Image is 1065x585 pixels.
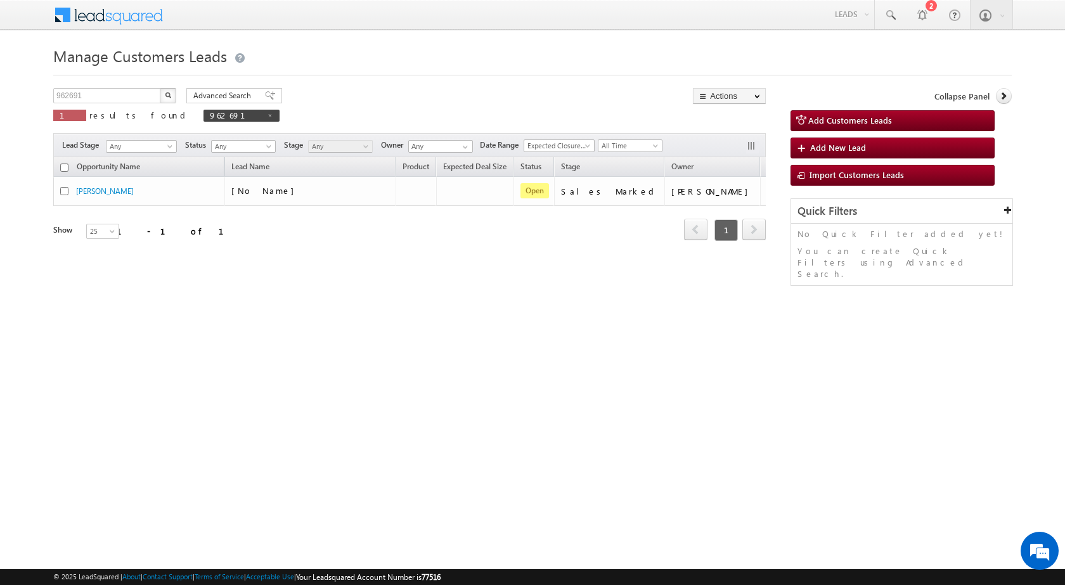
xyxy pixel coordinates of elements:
[514,160,548,176] a: Status
[212,141,272,152] span: Any
[443,162,507,171] span: Expected Deal Size
[671,186,754,197] div: [PERSON_NAME]
[195,572,244,581] a: Terms of Service
[106,141,172,152] span: Any
[520,183,549,198] span: Open
[797,245,1006,280] p: You can create Quick Filters using Advanced Search.
[60,164,68,172] input: Check all records
[810,142,866,153] span: Add New Lead
[210,110,261,120] span: 962691
[684,220,707,240] a: prev
[598,139,662,152] a: All Time
[53,46,227,66] span: Manage Customers Leads
[284,139,308,151] span: Stage
[87,226,120,237] span: 25
[308,140,373,153] a: Any
[309,141,369,152] span: Any
[797,228,1006,240] p: No Quick Filter added yet!
[70,160,146,176] a: Opportunity Name
[456,141,472,153] a: Show All Items
[524,140,590,151] span: Expected Closure Date
[62,139,104,151] span: Lead Stage
[422,572,441,582] span: 77516
[808,115,892,125] span: Add Customers Leads
[122,572,141,581] a: About
[791,199,1012,224] div: Quick Filters
[714,219,738,241] span: 1
[761,159,799,176] span: Actions
[193,90,255,101] span: Advanced Search
[117,224,239,238] div: 1 - 1 of 1
[185,139,211,151] span: Status
[106,140,177,153] a: Any
[77,162,140,171] span: Opportunity Name
[403,162,429,171] span: Product
[76,186,134,196] a: [PERSON_NAME]
[60,110,80,120] span: 1
[561,186,659,197] div: Sales Marked
[246,572,294,581] a: Acceptable Use
[810,169,904,180] span: Import Customers Leads
[408,140,473,153] input: Type to Search
[89,110,190,120] span: results found
[143,572,193,581] a: Contact Support
[225,160,276,176] span: Lead Name
[524,139,595,152] a: Expected Closure Date
[381,139,408,151] span: Owner
[693,88,766,104] button: Actions
[53,224,76,236] div: Show
[684,219,707,240] span: prev
[165,92,171,98] img: Search
[555,160,586,176] a: Stage
[53,571,441,583] span: © 2025 LeadSquared | | | | |
[561,162,580,171] span: Stage
[742,219,766,240] span: next
[671,162,694,171] span: Owner
[296,572,441,582] span: Your Leadsquared Account Number is
[86,224,119,239] a: 25
[598,140,659,151] span: All Time
[742,220,766,240] a: next
[480,139,524,151] span: Date Range
[211,140,276,153] a: Any
[934,91,990,102] span: Collapse Panel
[231,185,300,196] span: [No Name]
[437,160,513,176] a: Expected Deal Size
